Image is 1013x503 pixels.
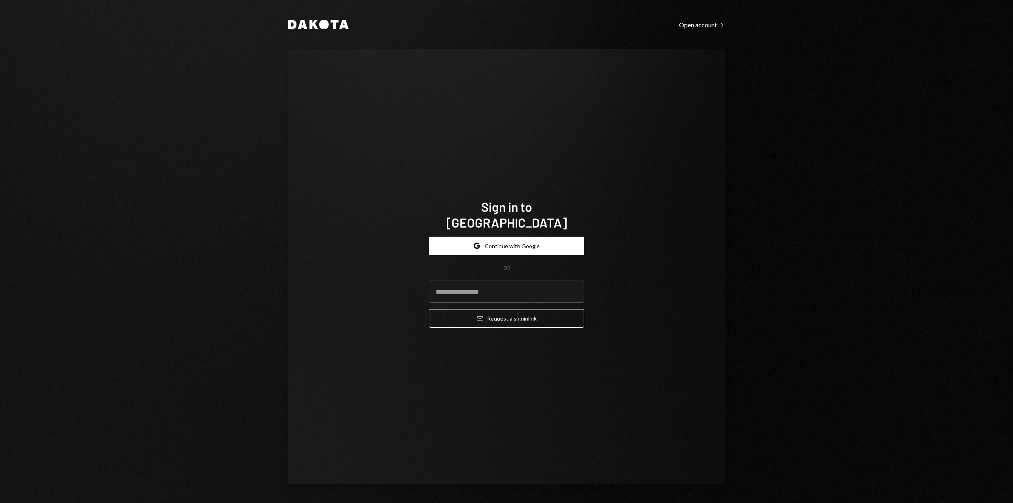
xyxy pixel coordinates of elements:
[503,265,510,271] div: OR
[429,199,584,230] h1: Sign in to [GEOGRAPHIC_DATA]
[679,20,725,29] a: Open account
[679,21,725,29] div: Open account
[429,309,584,328] button: Request a signinlink
[429,237,584,255] button: Continue with Google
